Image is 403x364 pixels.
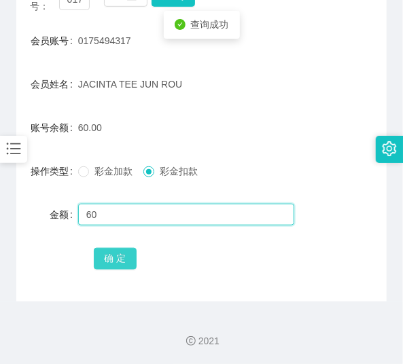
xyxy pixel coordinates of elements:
button: 确 定 [94,248,137,270]
span: JACINTA TEE JUN ROU [78,79,183,90]
span: 彩金扣款 [154,166,203,177]
label: 会员账号 [31,35,78,46]
i: 图标: setting [382,141,397,156]
span: 彩金加款 [89,166,138,177]
span: 60.00 [78,122,102,133]
input: 请输入 [78,204,294,225]
i: 图标: copyright [186,336,196,346]
i: 图标: bars [5,140,22,158]
i: icon: check-circle [175,19,186,30]
label: 操作类型 [31,166,78,177]
span: 查询成功 [191,19,229,30]
label: 账号余额 [31,122,78,133]
label: 会员姓名 [31,79,78,90]
span: 0175494317 [78,35,131,46]
label: 金额 [50,209,78,220]
div: 2021 [11,334,392,348]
